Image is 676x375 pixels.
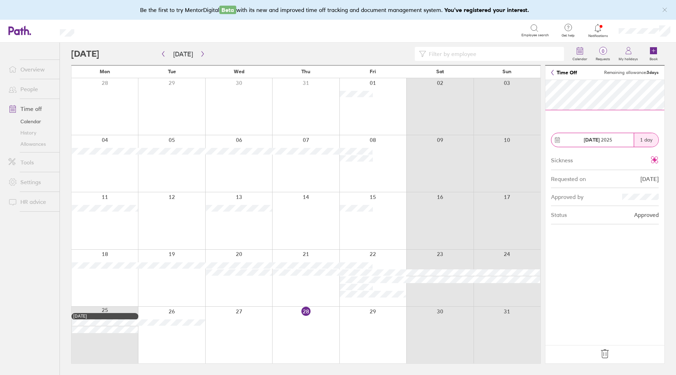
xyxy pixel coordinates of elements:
[640,176,659,182] div: [DATE]
[604,70,659,75] span: Remaining allowance:
[584,137,600,143] strong: [DATE]
[614,55,642,61] label: My holidays
[634,133,658,147] div: 1 day
[3,155,60,169] a: Tools
[551,156,573,163] div: Sickness
[3,195,60,209] a: HR advice
[551,70,577,75] a: Time Off
[568,55,591,61] label: Calendar
[219,6,236,14] span: Beta
[502,69,512,74] span: Sun
[3,82,60,96] a: People
[591,55,614,61] label: Requests
[100,69,110,74] span: Mon
[591,48,614,54] span: 0
[584,137,612,143] span: 2025
[587,34,609,38] span: Notifications
[301,69,310,74] span: Thu
[642,43,665,65] a: Book
[168,48,199,60] button: [DATE]
[551,212,567,218] div: Status
[591,43,614,65] a: 0Requests
[73,314,137,319] div: [DATE]
[3,175,60,189] a: Settings
[568,43,591,65] a: Calendar
[634,212,659,218] div: Approved
[426,47,560,61] input: Filter by employee
[140,6,536,14] div: Be the first to try MentorDigital with its new and improved time off tracking and document manage...
[3,127,60,138] a: History
[521,33,549,37] span: Employee search
[234,69,244,74] span: Wed
[370,69,376,74] span: Fri
[3,138,60,150] a: Allowances
[168,69,176,74] span: Tue
[647,70,659,75] strong: 3 days
[93,27,111,33] div: Search
[436,69,444,74] span: Sat
[444,6,529,13] b: You've registered your interest.
[587,23,609,38] a: Notifications
[557,33,580,38] span: Get help
[551,194,583,200] div: Approved by
[645,55,662,61] label: Book
[3,102,60,116] a: Time off
[614,43,642,65] a: My holidays
[3,116,60,127] a: Calendar
[551,176,586,182] div: Requested on
[3,62,60,76] a: Overview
